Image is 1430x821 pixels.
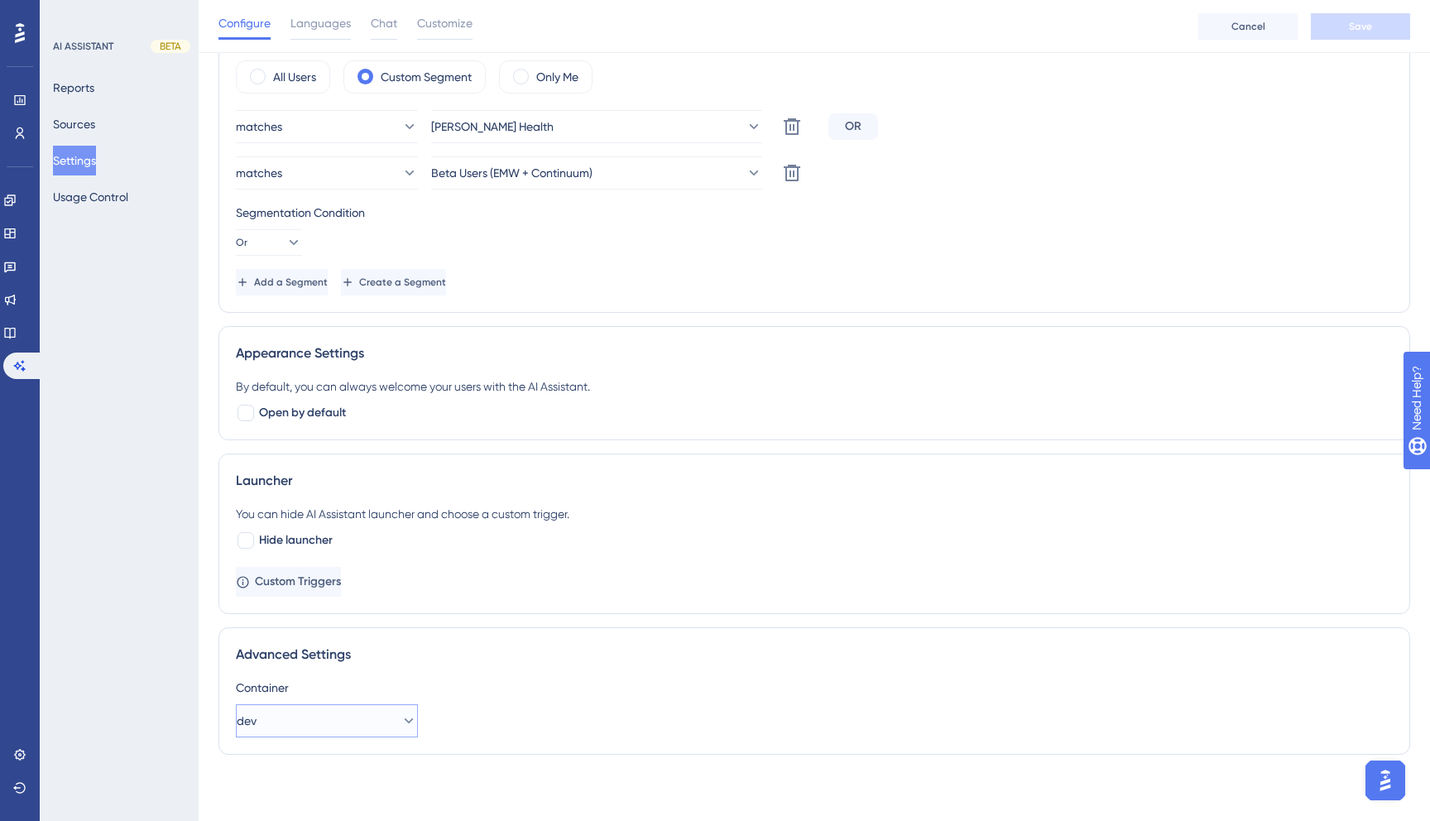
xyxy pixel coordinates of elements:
label: Only Me [536,67,578,87]
span: Create a Segment [359,276,446,289]
button: Custom Triggers [236,567,341,597]
span: Beta Users (EMW + Continuum) [431,163,593,183]
button: Reports [53,73,94,103]
div: Segmentation Condition [236,203,1393,223]
button: matches [236,110,418,143]
span: Cancel [1231,20,1265,33]
div: Launcher [236,471,1393,491]
div: By default, you can always welcome your users with the AI Assistant. [236,377,1393,396]
div: Advanced Settings [236,645,1393,665]
span: Customize [417,13,473,33]
label: Custom Segment [381,67,472,87]
span: Open by default [259,403,346,423]
span: matches [236,163,282,183]
button: dev [236,704,418,737]
span: Configure [218,13,271,33]
span: Or [236,236,247,249]
button: matches [236,156,418,190]
div: BETA [151,40,190,53]
span: Custom Triggers [255,572,341,592]
button: Create a Segment [341,269,446,295]
span: Save [1349,20,1372,33]
button: Save [1311,13,1410,40]
div: Appearance Settings [236,343,1393,363]
span: dev [237,711,257,731]
button: [PERSON_NAME] Health [431,110,762,143]
span: matches [236,117,282,137]
button: Usage Control [53,182,128,212]
span: Hide launcher [259,531,333,550]
button: Settings [53,146,96,175]
div: OR [828,113,878,140]
span: Need Help? [39,4,103,24]
span: Add a Segment [254,276,328,289]
span: Languages [290,13,351,33]
div: Container [236,678,1393,698]
button: Cancel [1198,13,1298,40]
span: Chat [371,13,397,33]
button: Beta Users (EMW + Continuum) [431,156,762,190]
label: All Users [273,67,316,87]
span: [PERSON_NAME] Health [431,117,554,137]
div: You can hide AI Assistant launcher and choose a custom trigger. [236,504,1393,524]
button: Add a Segment [236,269,328,295]
div: AI ASSISTANT [53,40,113,53]
button: Sources [53,109,95,139]
button: Or [236,229,302,256]
iframe: UserGuiding AI Assistant Launcher [1360,756,1410,805]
